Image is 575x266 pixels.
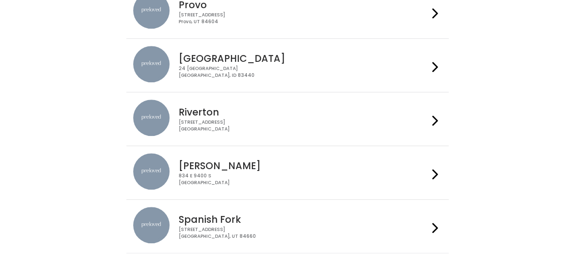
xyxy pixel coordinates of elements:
h4: Spanish Fork [179,214,429,225]
h4: [GEOGRAPHIC_DATA] [179,53,429,64]
a: preloved location [PERSON_NAME] 834 E 9400 S[GEOGRAPHIC_DATA] [133,153,442,192]
h4: Riverton [179,107,429,117]
img: preloved location [133,100,170,136]
a: preloved location Riverton [STREET_ADDRESS][GEOGRAPHIC_DATA] [133,100,442,138]
img: preloved location [133,153,170,190]
div: [STREET_ADDRESS] [GEOGRAPHIC_DATA] [179,119,429,132]
img: preloved location [133,207,170,243]
a: preloved location [GEOGRAPHIC_DATA] 24 [GEOGRAPHIC_DATA][GEOGRAPHIC_DATA], ID 83440 [133,46,442,85]
div: [STREET_ADDRESS] Provo, UT 84604 [179,12,429,25]
div: 834 E 9400 S [GEOGRAPHIC_DATA] [179,173,429,186]
img: preloved location [133,46,170,82]
div: [STREET_ADDRESS] [GEOGRAPHIC_DATA], UT 84660 [179,226,429,240]
a: preloved location Spanish Fork [STREET_ADDRESS][GEOGRAPHIC_DATA], UT 84660 [133,207,442,246]
h4: [PERSON_NAME] [179,161,429,171]
div: 24 [GEOGRAPHIC_DATA] [GEOGRAPHIC_DATA], ID 83440 [179,65,429,79]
